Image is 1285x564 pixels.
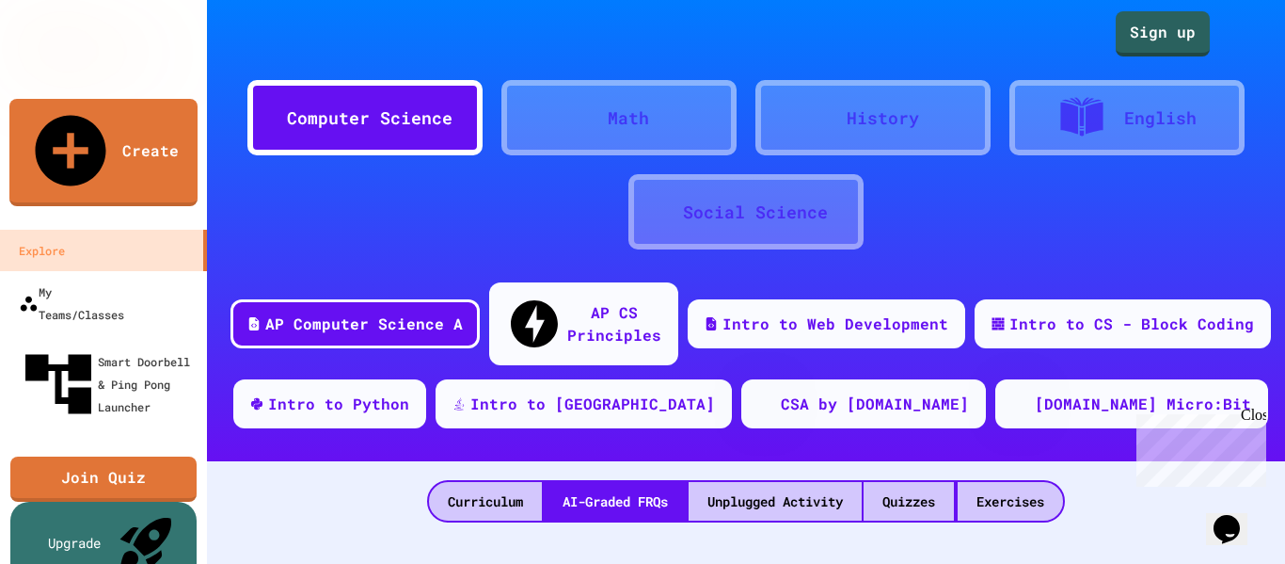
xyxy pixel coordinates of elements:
div: Curriculum [429,482,542,521]
div: AI-Graded FRQs [544,482,687,521]
img: CODE_logo_RGB.png [1012,397,1025,411]
div: English [1124,105,1197,131]
a: Create [9,99,198,206]
div: Social Science [683,200,828,225]
div: Quizzes [864,482,954,521]
div: CSA by [DOMAIN_NAME] [781,393,969,415]
div: Intro to Web Development [722,313,948,335]
img: logo-orange.svg [19,19,188,68]
a: Sign up [1116,11,1210,56]
div: History [847,105,919,131]
div: My Teams/Classes [19,281,124,326]
div: Intro to [GEOGRAPHIC_DATA] [470,393,715,415]
iframe: chat widget [1206,489,1266,545]
div: Math [608,105,649,131]
div: [DOMAIN_NAME] Micro:Bit [1035,393,1251,415]
div: Explore [19,239,65,262]
div: Exercises [958,482,1063,521]
div: Smart Doorbell & Ping Pong Launcher [19,345,199,424]
div: Upgrade [48,533,101,553]
a: Join Quiz [10,457,197,502]
div: AP CS Principles [567,301,661,346]
div: Intro to Python [268,393,409,415]
div: Chat with us now!Close [8,8,130,120]
iframe: chat widget [1129,407,1266,487]
div: Intro to CS - Block Coding [1009,313,1254,335]
div: Computer Science [287,105,452,131]
div: Unplugged Activity [689,482,862,521]
img: CODE_logo_RGB.png [758,397,771,411]
div: AP Computer Science A [265,313,463,335]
